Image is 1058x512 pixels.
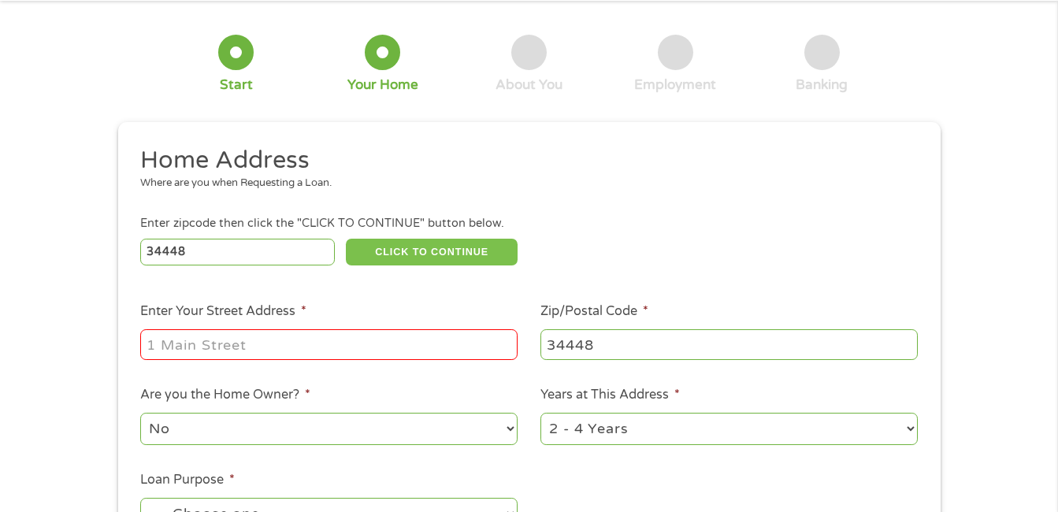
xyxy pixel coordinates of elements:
div: Start [220,76,253,94]
label: Enter Your Street Address [140,303,306,320]
h2: Home Address [140,145,906,176]
label: Loan Purpose [140,472,235,488]
div: Enter zipcode then click the "CLICK TO CONTINUE" button below. [140,215,917,232]
input: 1 Main Street [140,329,518,359]
label: Are you the Home Owner? [140,387,310,403]
div: Employment [634,76,716,94]
input: Enter Zipcode (e.g 01510) [140,239,335,265]
label: Zip/Postal Code [540,303,648,320]
div: About You [496,76,562,94]
button: CLICK TO CONTINUE [346,239,518,265]
label: Years at This Address [540,387,680,403]
div: Where are you when Requesting a Loan. [140,176,906,191]
div: Banking [796,76,848,94]
div: Your Home [347,76,418,94]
